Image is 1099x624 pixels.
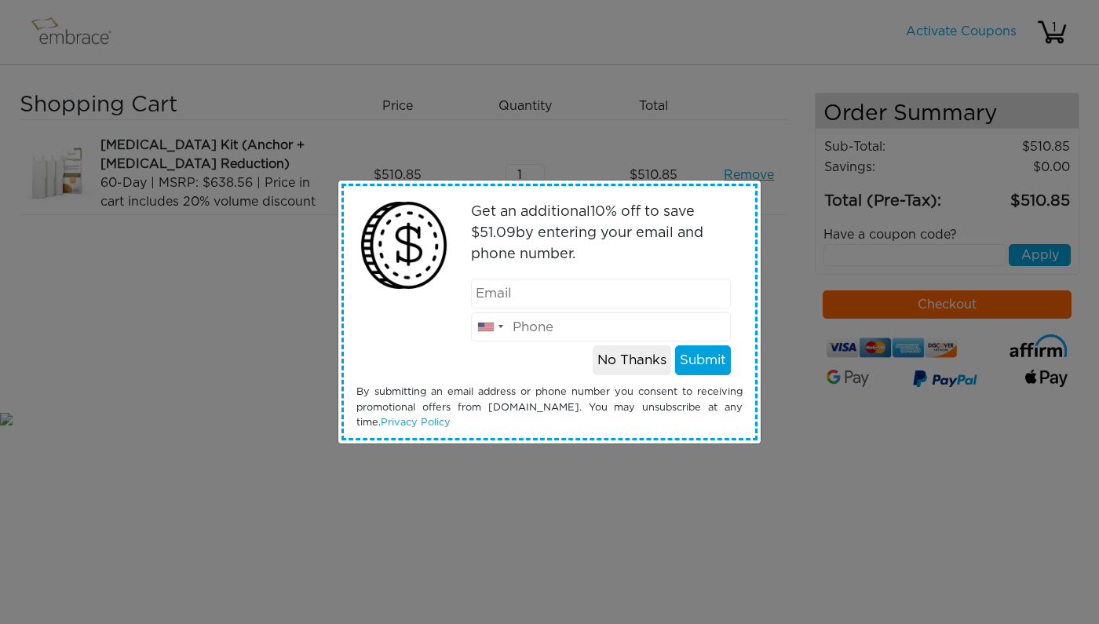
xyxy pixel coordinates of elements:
[593,345,671,375] button: No Thanks
[590,205,605,219] span: 10
[471,279,732,308] input: Email
[471,202,732,265] p: Get an additional % off to save $ by entering your email and phone number.
[675,345,731,375] button: Submit
[381,418,451,428] a: Privacy Policy
[471,312,732,342] input: Phone
[352,194,455,297] img: money2.png
[345,385,754,430] div: By submitting an email address or phone number you consent to receiving promotional offers from [...
[472,313,508,341] div: United States: +1
[480,226,516,240] span: 51.09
